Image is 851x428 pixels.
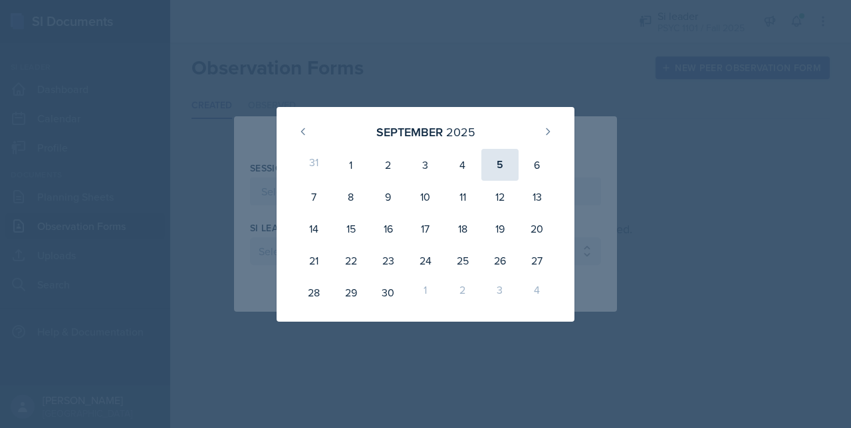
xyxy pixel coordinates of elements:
[407,276,444,308] div: 1
[481,276,519,308] div: 3
[370,276,407,308] div: 30
[519,245,556,276] div: 27
[332,181,370,213] div: 8
[481,149,519,181] div: 5
[295,149,332,181] div: 31
[295,181,332,213] div: 7
[295,276,332,308] div: 28
[295,245,332,276] div: 21
[407,245,444,276] div: 24
[332,213,370,245] div: 15
[446,123,475,141] div: 2025
[370,213,407,245] div: 16
[519,276,556,308] div: 4
[444,149,481,181] div: 4
[481,213,519,245] div: 19
[519,213,556,245] div: 20
[370,149,407,181] div: 2
[407,181,444,213] div: 10
[481,181,519,213] div: 12
[481,245,519,276] div: 26
[519,181,556,213] div: 13
[370,181,407,213] div: 9
[519,149,556,181] div: 6
[332,276,370,308] div: 29
[444,181,481,213] div: 11
[370,245,407,276] div: 23
[407,213,444,245] div: 17
[295,213,332,245] div: 14
[332,245,370,276] div: 22
[332,149,370,181] div: 1
[444,276,481,308] div: 2
[444,213,481,245] div: 18
[376,123,443,141] div: September
[407,149,444,181] div: 3
[444,245,481,276] div: 25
